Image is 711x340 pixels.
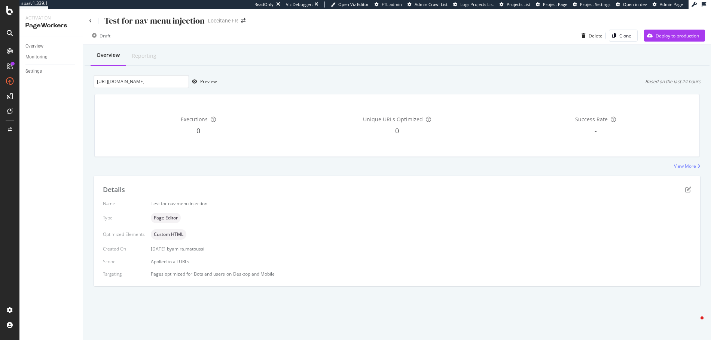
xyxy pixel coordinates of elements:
[103,231,145,237] div: Optimized Elements
[589,33,602,39] div: Delete
[653,1,683,7] a: Admin Page
[331,1,369,7] a: Open Viz Editor
[151,200,691,207] div: Test for nav menu injection
[97,51,120,59] div: Overview
[453,1,494,7] a: Logs Projects List
[151,271,691,277] div: Pages optimized for on
[208,17,238,24] div: Loccitane FR
[543,1,567,7] span: Project Page
[674,163,701,169] a: View More
[595,126,597,135] span: -
[338,1,369,7] span: Open Viz Editor
[151,213,181,223] div: neutral label
[100,33,110,39] div: Draft
[103,200,145,207] div: Name
[194,271,225,277] div: Bots and users
[623,1,647,7] span: Open in dev
[580,1,610,7] span: Project Settings
[254,1,275,7] div: ReadOnly:
[151,246,691,252] div: [DATE]
[233,271,275,277] div: Desktop and Mobile
[103,258,145,265] div: Scope
[103,246,145,252] div: Created On
[536,1,567,7] a: Project Page
[575,116,608,123] span: Success Rate
[89,19,92,23] a: Click to go back
[415,1,448,7] span: Admin Crawl List
[395,126,399,135] span: 0
[200,78,217,85] div: Preview
[685,186,691,192] div: pen-to-square
[196,126,200,135] span: 0
[656,33,699,39] div: Deploy to production
[103,185,125,195] div: Details
[686,315,704,333] iframe: Intercom live chat
[25,67,42,75] div: Settings
[154,232,183,237] span: Custom HTML
[103,215,145,221] div: Type
[660,1,683,7] span: Admin Page
[103,200,691,277] div: Applied to all URLs
[132,52,156,60] div: Reporting
[286,1,313,7] div: Viz Debugger:
[382,1,402,7] span: FTL admin
[94,75,189,88] input: Preview your optimization on a URL
[25,67,77,75] a: Settings
[104,15,205,27] div: Test for nav menu injection
[645,78,701,85] div: Based on the last 24 hours
[616,1,647,7] a: Open in dev
[363,116,423,123] span: Unique URLs Optimized
[241,18,245,23] div: arrow-right-arrow-left
[507,1,530,7] span: Projects List
[579,30,602,42] button: Delete
[154,216,178,220] span: Page Editor
[619,33,631,39] div: Clone
[189,76,217,88] button: Preview
[181,116,208,123] span: Executions
[644,30,705,42] button: Deploy to production
[500,1,530,7] a: Projects List
[103,271,145,277] div: Targeting
[25,21,77,30] div: PageWorkers
[573,1,610,7] a: Project Settings
[609,30,638,42] button: Clone
[460,1,494,7] span: Logs Projects List
[25,53,77,61] a: Monitoring
[167,246,204,252] div: by amira.matoussi
[25,42,77,50] a: Overview
[151,229,186,240] div: neutral label
[25,53,48,61] div: Monitoring
[25,15,77,21] div: Activation
[25,42,43,50] div: Overview
[674,163,696,169] div: View More
[375,1,402,7] a: FTL admin
[408,1,448,7] a: Admin Crawl List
